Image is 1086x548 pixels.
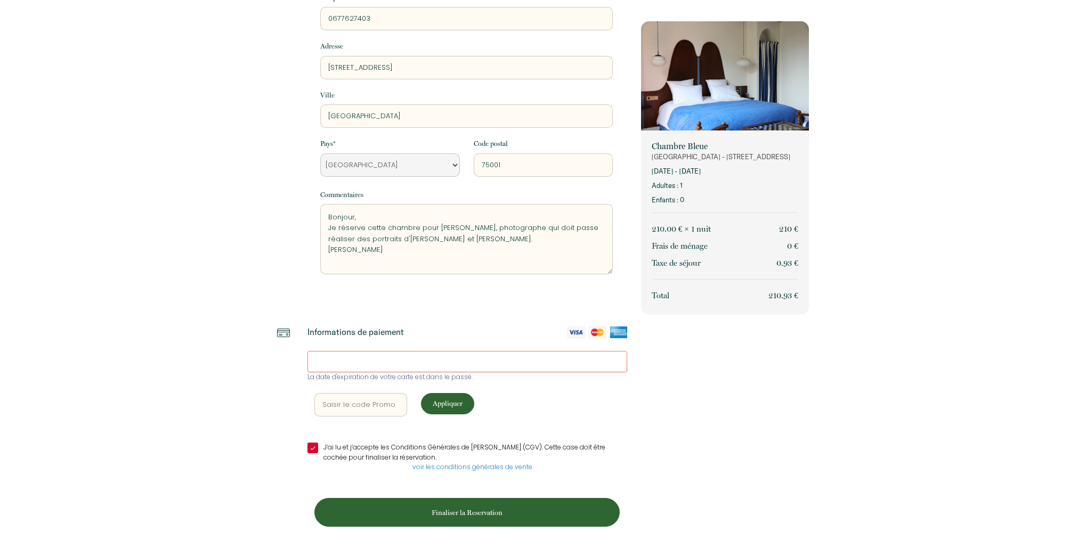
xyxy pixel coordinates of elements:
[474,138,508,149] label: Code postal
[589,326,606,338] img: mastercard
[320,190,363,200] label: Commentaires
[421,393,474,414] button: Appliquer
[652,195,798,205] p: Enfants : 0
[652,152,798,162] p: [GEOGRAPHIC_DATA] - [STREET_ADDRESS]
[652,291,669,300] span: Total
[779,223,798,235] p: 210 €
[320,41,343,52] label: Adresse
[425,398,471,408] p: Appliquer
[307,372,627,382] div: La date d'expiration de votre carte est dans le passé.
[652,240,708,252] p: Frais de ménage
[652,223,711,235] p: 210.00 € × 1 nuit
[652,181,798,191] p: Adultes : 1
[307,326,404,337] p: Informations de paiement
[652,257,701,269] p: Taxe de séjour
[314,356,620,366] iframe: Cadre de saisie sécurisé pour le paiement par carte
[768,291,798,300] span: 210.93 €
[412,462,532,471] a: voir les conditions générales de vente
[776,257,798,269] p: 0.93 €
[314,393,407,416] input: Saisir le code Promo
[318,508,616,518] p: Finaliser la Reservation
[314,498,620,527] button: Finaliser la Reservation
[320,138,336,149] label: Pays
[610,326,627,338] img: amex
[652,166,798,176] p: [DATE] - [DATE]
[641,21,809,133] img: rental-image
[320,90,335,101] label: Ville
[320,153,459,177] select: Default select example
[787,240,798,252] p: 0 €
[277,326,290,339] img: credit-card
[652,141,798,152] p: Chambre Bleue
[568,326,585,338] img: visa-card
